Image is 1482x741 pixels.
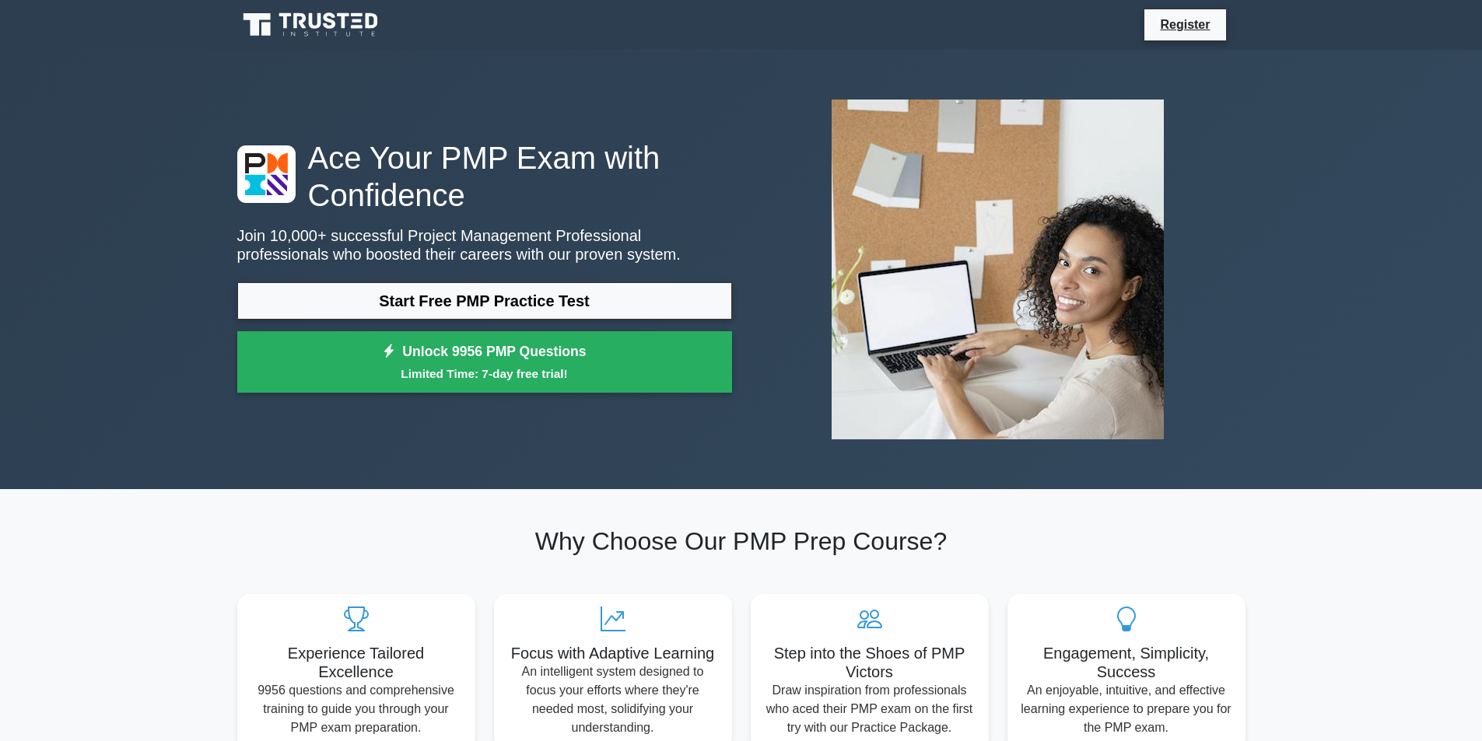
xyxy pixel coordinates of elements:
[763,681,976,737] p: Draw inspiration from professionals who aced their PMP exam on the first try with our Practice Pa...
[237,139,732,214] h1: Ace Your PMP Exam with Confidence
[250,644,463,681] h5: Experience Tailored Excellence
[237,331,732,393] a: Unlock 9956 PMP QuestionsLimited Time: 7-day free trial!
[1020,644,1233,681] h5: Engagement, Simplicity, Success
[237,226,732,264] p: Join 10,000+ successful Project Management Professional professionals who boosted their careers w...
[763,644,976,681] h5: Step into the Shoes of PMP Victors
[237,282,732,320] a: Start Free PMP Practice Test
[250,681,463,737] p: 9956 questions and comprehensive training to guide you through your PMP exam preparation.
[257,365,713,383] small: Limited Time: 7-day free trial!
[506,662,720,737] p: An intelligent system designed to focus your efforts where they're needed most, solidifying your ...
[237,526,1246,556] h2: Why Choose Our PMP Prep Course?
[506,644,720,662] h5: Focus with Adaptive Learning
[1151,15,1219,34] a: Register
[1020,681,1233,737] p: An enjoyable, intuitive, and effective learning experience to prepare you for the PMP exam.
